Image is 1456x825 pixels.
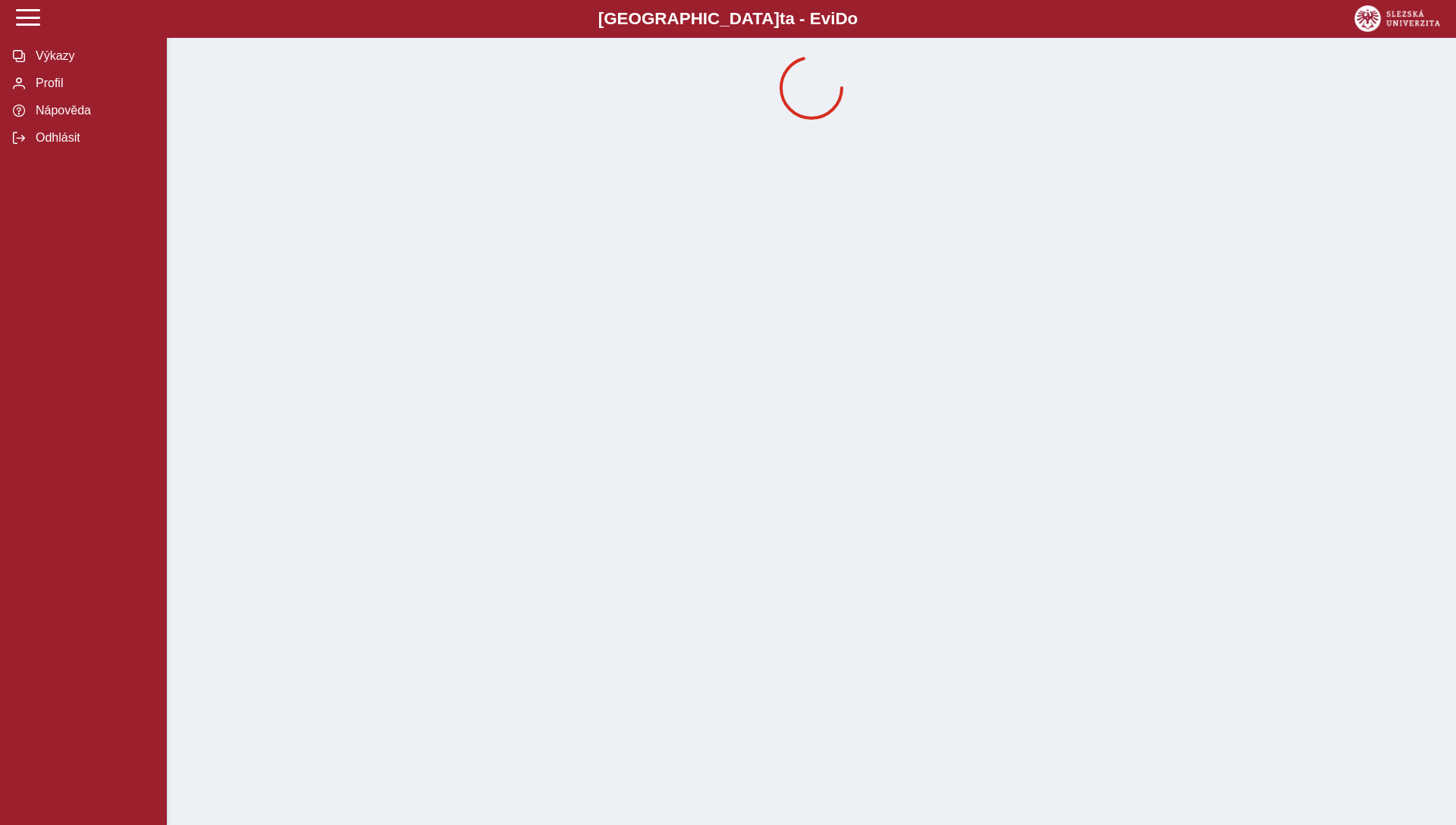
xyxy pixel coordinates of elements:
span: Nápověda [31,104,154,117]
span: Odhlásit [31,131,154,145]
span: Profil [31,77,154,90]
span: o [848,9,858,28]
img: logo_web_su.png [1354,5,1440,32]
span: D [835,9,847,28]
span: Výkazy [31,49,154,63]
b: [GEOGRAPHIC_DATA] a - Evi [45,9,1410,29]
span: t [780,9,785,28]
